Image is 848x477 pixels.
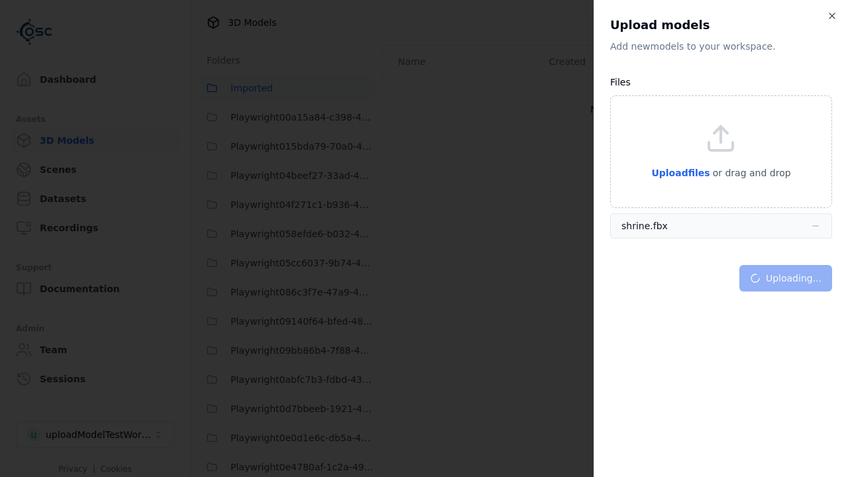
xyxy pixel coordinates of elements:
label: Files [610,77,631,87]
span: Upload files [651,168,710,178]
p: or drag and drop [710,165,791,181]
div: shrine.fbx [621,219,668,233]
h2: Upload models [610,16,832,34]
p: Add new model s to your workspace. [610,40,832,53]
